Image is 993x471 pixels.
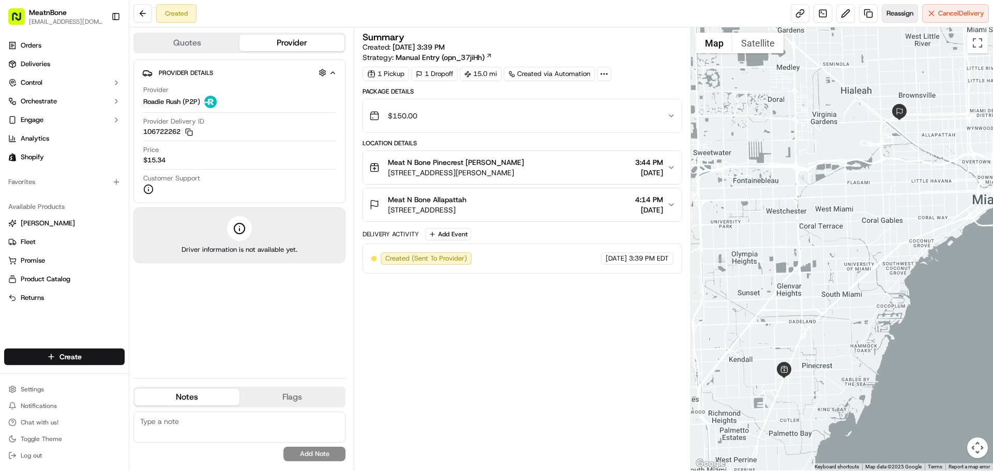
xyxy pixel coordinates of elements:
span: [PERSON_NAME] [32,188,84,196]
span: Wisdom [PERSON_NAME] [32,160,110,169]
button: Notifications [4,399,125,413]
h3: Summary [363,33,404,42]
div: Package Details [363,87,682,96]
span: Product Catalog [21,275,70,284]
a: Powered byPylon [73,256,125,264]
button: Keyboard shortcuts [815,463,859,470]
span: Notifications [21,402,57,410]
p: Welcome 👋 [10,41,188,58]
span: Settings [21,385,44,393]
button: Settings [4,382,125,397]
span: Deliveries [21,59,50,69]
img: 1736555255976-a54dd68f-1ca7-489b-9aae-adbdc363a1c4 [10,99,29,117]
a: [PERSON_NAME] [8,219,121,228]
button: Log out [4,448,125,463]
a: Open this area in Google Maps (opens a new window) [694,457,728,470]
span: [STREET_ADDRESS][PERSON_NAME] [388,168,524,178]
button: Add Event [425,228,471,240]
span: Cancel Delivery [938,9,984,18]
div: 1 Pickup [363,67,409,81]
button: Promise [4,252,125,269]
a: Terms (opens in new tab) [928,464,942,469]
div: Past conversations [10,134,69,143]
div: 15.0 mi [460,67,502,81]
div: Favorites [4,174,125,190]
span: [PERSON_NAME] [21,219,75,228]
span: Provider Details [159,69,213,77]
a: Manual Entry (opn_37jiHh) [396,52,492,63]
span: [DATE] 3:39 PM [393,42,445,52]
button: Fleet [4,234,125,250]
button: Toggle fullscreen view [967,33,988,53]
a: Created via Automation [504,67,595,81]
span: • [86,188,89,196]
div: Available Products [4,199,125,215]
button: Returns [4,290,125,306]
span: Analytics [21,134,49,143]
span: 4:14 PM [635,194,663,205]
button: MeatnBone[EMAIL_ADDRESS][DOMAIN_NAME] [4,4,107,29]
a: Product Catalog [8,275,121,284]
button: Toggle Theme [4,432,125,446]
span: Pylon [103,256,125,264]
span: Meat N Bone Pinecrest [PERSON_NAME] [388,157,524,168]
span: [DATE] [635,168,663,178]
span: Created: [363,42,445,52]
a: Analytics [4,130,125,147]
input: Got a question? Start typing here... [27,67,186,78]
span: [DATE] [92,188,113,196]
button: Chat with us! [4,415,125,430]
img: Google [694,457,728,470]
button: Meat N Bone Allapattah[STREET_ADDRESS]4:14 PM[DATE] [363,188,681,221]
a: 📗Knowledge Base [6,227,83,246]
span: Created (Sent To Provider) [385,254,467,263]
a: Promise [8,256,121,265]
span: API Documentation [98,231,166,241]
button: Flags [239,389,344,405]
button: Quotes [134,35,239,51]
span: 3:44 PM [635,157,663,168]
button: $150.00 [363,99,681,132]
button: Orchestrate [4,93,125,110]
span: Shopify [21,153,44,162]
span: • [112,160,116,169]
span: [DATE] [118,160,139,169]
button: Start new chat [176,102,188,114]
img: 1736555255976-a54dd68f-1ca7-489b-9aae-adbdc363a1c4 [21,161,29,169]
a: Deliveries [4,56,125,72]
a: Returns [8,293,121,302]
a: Fleet [8,237,121,247]
img: 8571987876998_91fb9ceb93ad5c398215_72.jpg [22,99,40,117]
span: Orders [21,41,41,50]
span: Provider Delivery ID [143,117,204,126]
button: MeatnBone [29,7,67,18]
span: Provider [143,85,169,95]
span: Returns [21,293,44,302]
button: CancelDelivery [922,4,989,23]
img: 1736555255976-a54dd68f-1ca7-489b-9aae-adbdc363a1c4 [21,189,29,197]
button: Show satellite imagery [732,33,784,53]
span: Knowledge Base [21,231,79,241]
span: Manual Entry (opn_37jiHh) [396,52,485,63]
button: Meat N Bone Pinecrest [PERSON_NAME][STREET_ADDRESS][PERSON_NAME]3:44 PM[DATE] [363,151,681,184]
span: Customer Support [143,174,200,183]
button: [EMAIL_ADDRESS][DOMAIN_NAME] [29,18,103,26]
img: Shopify logo [8,153,17,161]
button: Map camera controls [967,437,988,458]
span: Engage [21,115,43,125]
button: Provider Details [142,64,337,81]
span: [DATE] [635,205,663,215]
button: Provider [239,35,344,51]
div: Delivery Activity [363,230,419,238]
span: Roadie Rush (P2P) [143,97,200,107]
button: Reassign [882,4,918,23]
span: Log out [21,451,42,460]
a: Orders [4,37,125,54]
span: Orchestrate [21,97,57,106]
span: Fleet [21,237,36,247]
button: Product Catalog [4,271,125,287]
span: Driver information is not available yet. [182,245,297,254]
